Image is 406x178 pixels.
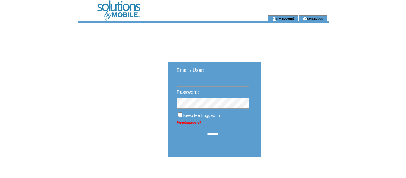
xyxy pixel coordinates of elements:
a: contact us [307,16,323,20]
img: account_icon.gif [272,16,276,21]
a: Forgot password? [177,121,201,124]
span: Email / User: [177,68,204,73]
img: contact_us_icon.gif [303,16,307,21]
span: Password: [177,90,199,95]
a: my account [276,16,294,20]
span: Keep Me Logged In [183,113,220,118]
